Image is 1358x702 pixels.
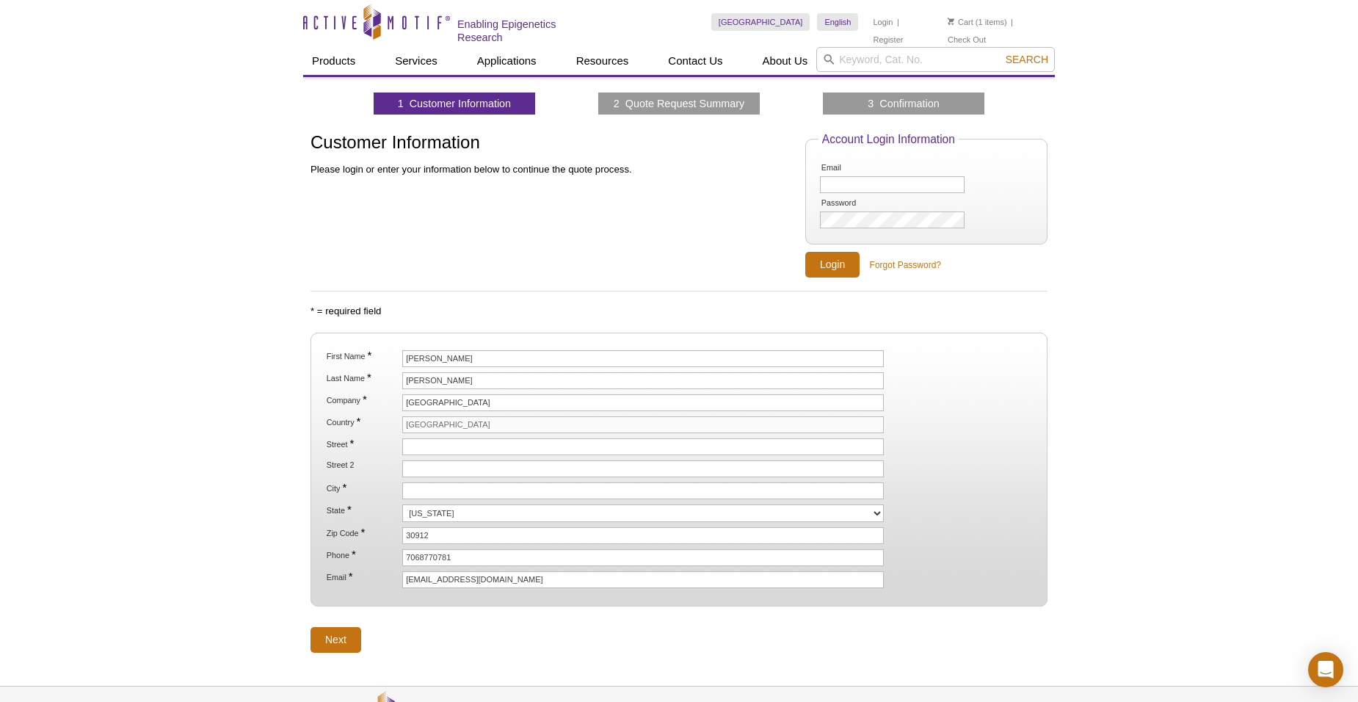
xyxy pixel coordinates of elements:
[659,47,731,75] a: Contact Us
[818,133,959,146] legend: Account Login Information
[1006,54,1048,65] span: Search
[325,460,400,470] label: Street 2
[457,18,603,44] h2: Enabling Epigenetics Research
[303,47,364,75] a: Products
[567,47,638,75] a: Resources
[873,17,893,27] a: Login
[468,47,545,75] a: Applications
[1011,13,1013,31] li: |
[325,527,400,538] label: Zip Code
[873,35,903,45] a: Register
[325,394,400,405] label: Company
[868,97,940,110] a: 3 Confirmation
[948,17,973,27] a: Cart
[948,18,954,25] img: Your Cart
[754,47,817,75] a: About Us
[948,35,986,45] a: Check Out
[325,504,400,515] label: State
[311,163,791,176] p: Please login or enter your information below to continue the quote process.
[325,372,400,383] label: Last Name
[870,258,941,272] a: Forgot Password?
[311,627,361,653] input: Next
[325,571,400,582] label: Email
[311,305,1047,318] p: * = required field
[805,252,860,278] input: Login
[325,482,400,493] label: City
[1308,652,1343,687] div: Open Intercom Messenger
[325,350,400,361] label: First Name
[1001,53,1053,66] button: Search
[614,97,744,110] a: 2 Quote Request Summary
[820,163,895,173] label: Email
[897,13,899,31] li: |
[711,13,810,31] a: [GEOGRAPHIC_DATA]
[398,97,511,110] a: 1 Customer Information
[817,13,858,31] a: English
[311,133,791,154] h1: Customer Information
[386,47,446,75] a: Services
[325,438,400,449] label: Street
[816,47,1055,72] input: Keyword, Cat. No.
[820,198,895,208] label: Password
[325,416,400,427] label: Country
[325,549,400,560] label: Phone
[948,13,1007,31] li: (1 items)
